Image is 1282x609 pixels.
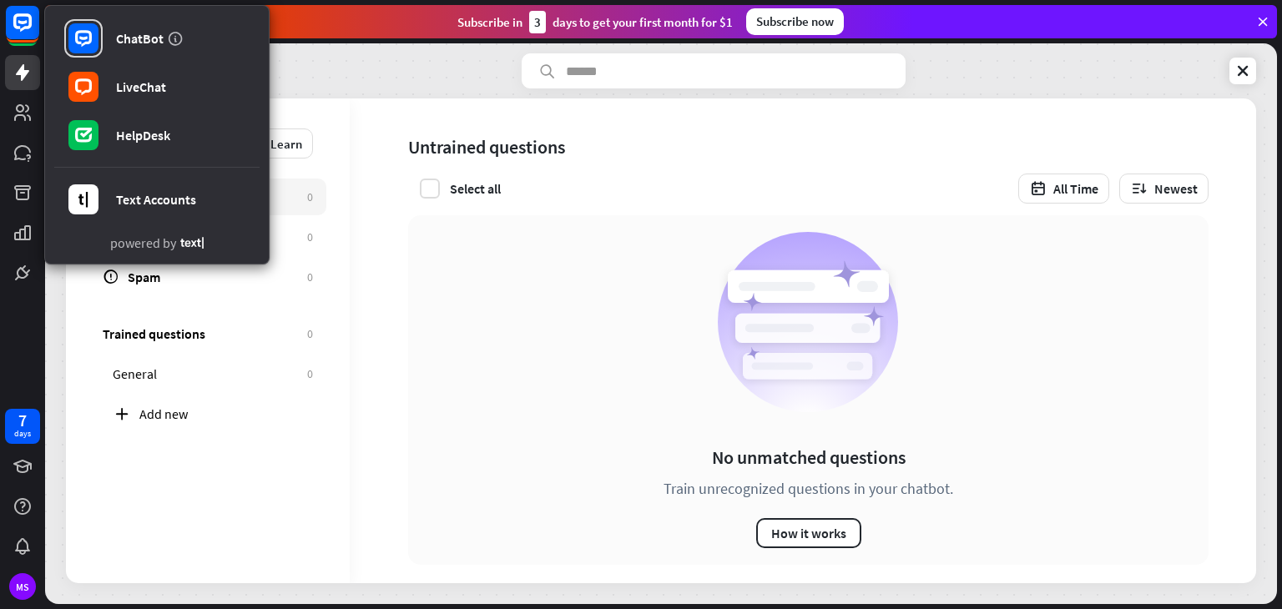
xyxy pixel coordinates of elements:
a: General 0 [99,355,326,392]
div: 0 [307,189,313,204]
div: Spam [128,269,299,285]
button: Open LiveChat chat widget [13,7,63,57]
div: Select all [450,180,501,197]
div: 0 [307,229,313,244]
div: General [113,365,299,382]
div: Subscribe now [746,8,844,35]
div: days [14,428,31,440]
div: Subscribe in days to get your first month for $1 [457,11,733,33]
a: Trained questions 0 [89,315,326,352]
button: Newest [1119,174,1209,204]
div: 3 [529,11,546,33]
div: Untrained questions [408,135,565,159]
div: 7 [18,413,27,428]
div: Train unrecognized questions in your chatbot. [664,479,953,498]
div: 0 [307,269,313,284]
a: 7 days [5,409,40,444]
span: Learn [270,136,302,152]
div: 0 [307,366,313,381]
div: No unmatched questions [712,445,906,469]
div: Add new [139,405,313,422]
div: MS [9,573,36,600]
div: 0 [307,326,313,341]
button: All Time [1018,174,1109,204]
a: Spam 0 [89,259,326,295]
div: Trained questions [103,325,299,342]
button: How it works [756,518,861,548]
